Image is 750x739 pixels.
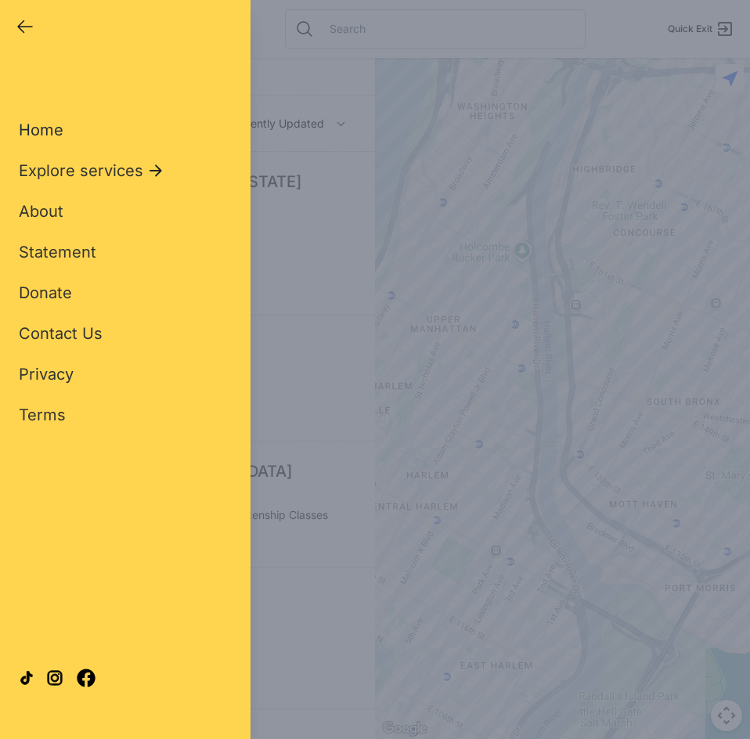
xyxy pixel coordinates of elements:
a: About [19,200,63,222]
a: Contact Us [19,323,103,344]
a: Home [19,119,63,141]
span: Contact Us [19,324,103,343]
span: Home [19,121,63,139]
a: Statement [19,241,96,263]
span: About [19,202,63,221]
span: Terms [19,406,66,424]
span: Explore services [19,160,143,182]
a: Donate [19,282,72,304]
span: Privacy [19,365,74,384]
a: Privacy [19,363,74,385]
span: Donate [19,283,72,302]
a: Terms [19,404,66,426]
button: Explore services [19,160,165,182]
span: Statement [19,243,96,261]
